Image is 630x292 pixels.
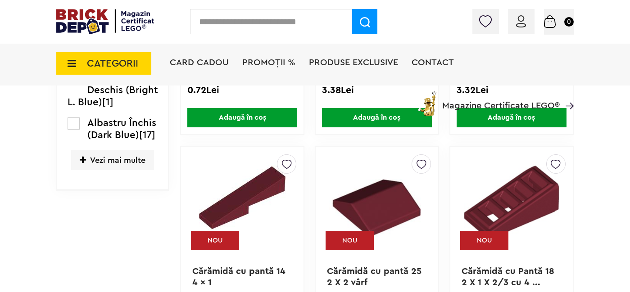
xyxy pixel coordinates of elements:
[326,231,374,250] div: NOU
[462,267,557,287] a: Cărămidă cu Pantă 18 2 X 1 X 2/3 cu 4 ...
[564,17,574,27] small: 0
[71,150,154,170] span: Vezi mai multe
[460,231,508,250] div: NOU
[187,108,297,127] span: Adaugă în coș
[170,58,229,67] a: Card Cadou
[242,58,295,67] a: PROMOȚII %
[181,108,304,127] a: Adaugă în coș
[450,108,573,127] a: Adaugă în coș
[139,130,155,140] span: [17]
[412,58,454,67] a: Contact
[462,155,562,250] img: Cărămidă cu Pantă 18 2 X 1 X 2/3 cu 4 fante
[442,90,560,110] span: Magazine Certificate LEGO®
[192,267,288,287] a: Cărămidă cu pantă 14 4 x 1
[309,58,398,67] a: Produse exclusive
[322,108,432,127] span: Adaugă în coș
[327,267,424,287] a: Cărămidă cu pantă 25 2 X 2 vârf
[87,58,138,68] span: CATEGORII
[87,118,156,140] span: Albastru Închis (Dark Blue)
[560,90,574,99] a: Magazine Certificate LEGO®
[327,155,427,250] img: Cărămidă cu pantă 25 2 X 2 vârf
[457,108,567,127] span: Adaugă în coș
[191,231,239,250] div: NOU
[316,108,438,127] a: Adaugă în coș
[192,155,292,241] img: Cărămidă cu pantă 14 4 x 1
